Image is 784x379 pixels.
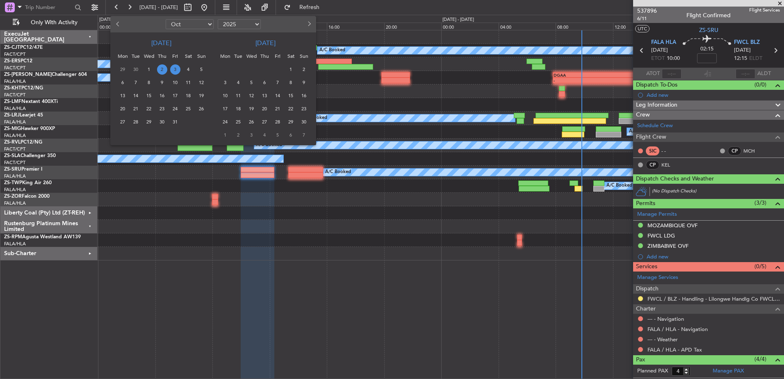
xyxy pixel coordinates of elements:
div: 26-11-2025 [245,115,258,128]
select: Select year [218,19,261,29]
div: 5-12-2025 [271,128,284,142]
div: 16-11-2025 [297,89,310,102]
span: 8 [144,78,154,88]
div: 1-10-2025 [142,63,155,76]
div: 11-10-2025 [182,76,195,89]
span: 25 [233,117,244,127]
div: Thu [258,50,271,63]
div: 3-12-2025 [245,128,258,142]
div: 10-11-2025 [219,89,232,102]
span: 2 [299,64,309,75]
div: 28-10-2025 [129,115,142,128]
span: 26 [196,104,207,114]
div: 8-11-2025 [284,76,297,89]
span: 6 [260,78,270,88]
span: 29 [144,117,154,127]
span: 4 [183,64,194,75]
div: 23-11-2025 [297,102,310,115]
div: 13-10-2025 [116,89,129,102]
span: 27 [118,117,128,127]
div: Mon [219,50,232,63]
div: Tue [232,50,245,63]
span: 27 [260,117,270,127]
div: 2-11-2025 [297,63,310,76]
span: 20 [118,104,128,114]
div: 12-10-2025 [195,76,208,89]
div: 7-11-2025 [271,76,284,89]
span: 14 [131,91,141,101]
span: 29 [118,64,128,75]
span: 30 [299,117,309,127]
div: 27-11-2025 [258,115,271,128]
span: 7 [299,130,309,140]
div: 9-10-2025 [155,76,169,89]
div: 23-10-2025 [155,102,169,115]
span: 1 [144,64,154,75]
span: 22 [144,104,154,114]
span: 5 [273,130,283,140]
div: 31-10-2025 [169,115,182,128]
div: Sun [195,50,208,63]
span: 4 [260,130,270,140]
div: 20-10-2025 [116,102,129,115]
div: Sat [182,50,195,63]
div: 4-11-2025 [232,76,245,89]
div: 17-11-2025 [219,102,232,115]
span: 9 [157,78,167,88]
div: 1-11-2025 [284,63,297,76]
div: Tue [129,50,142,63]
div: 27-10-2025 [116,115,129,128]
button: Previous month [114,18,123,31]
span: 6 [118,78,128,88]
span: 30 [157,117,167,127]
div: Wed [245,50,258,63]
div: Wed [142,50,155,63]
div: 7-12-2025 [297,128,310,142]
div: 24-10-2025 [169,102,182,115]
span: 10 [170,78,180,88]
span: 13 [118,91,128,101]
div: 14-10-2025 [129,89,142,102]
span: 5 [196,64,207,75]
span: 6 [286,130,296,140]
div: Fri [271,50,284,63]
div: 5-11-2025 [245,76,258,89]
span: 3 [246,130,257,140]
span: 31 [170,117,180,127]
div: 6-11-2025 [258,76,271,89]
span: 13 [260,91,270,101]
div: 19-10-2025 [195,89,208,102]
span: 23 [157,104,167,114]
div: 18-10-2025 [182,89,195,102]
span: 24 [220,117,230,127]
span: 26 [246,117,257,127]
span: 17 [220,104,230,114]
span: 29 [286,117,296,127]
span: 1 [286,64,296,75]
div: 21-10-2025 [129,102,142,115]
span: 18 [233,104,244,114]
span: 20 [260,104,270,114]
span: 1 [220,130,230,140]
div: 5-10-2025 [195,63,208,76]
div: 7-10-2025 [129,76,142,89]
span: 21 [273,104,283,114]
div: 24-11-2025 [219,115,232,128]
div: 21-11-2025 [271,102,284,115]
div: 11-11-2025 [232,89,245,102]
div: 4-12-2025 [258,128,271,142]
div: 4-10-2025 [182,63,195,76]
span: 11 [183,78,194,88]
span: 4 [233,78,244,88]
span: 12 [196,78,207,88]
div: 6-10-2025 [116,76,129,89]
span: 24 [170,104,180,114]
span: 5 [246,78,257,88]
div: 19-11-2025 [245,102,258,115]
span: 28 [131,117,141,127]
span: 15 [144,91,154,101]
span: 3 [170,64,180,75]
div: 29-9-2025 [116,63,129,76]
div: Sat [284,50,297,63]
span: 3 [220,78,230,88]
